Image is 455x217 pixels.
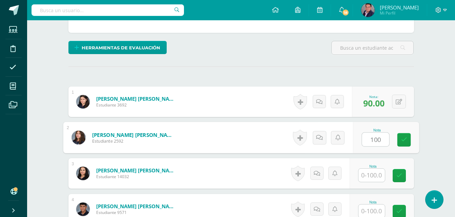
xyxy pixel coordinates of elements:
[82,42,160,54] span: Herramientas de evaluación
[76,167,90,180] img: bb268f935d48f0dc57f0577c7119e877.png
[96,102,178,108] span: Estudiante 3692
[96,174,178,179] span: Estudiante 14032
[96,210,178,215] span: Estudiante 9571
[380,4,419,11] span: [PERSON_NAME]
[358,169,385,182] input: 0-100.0
[361,128,392,132] div: Nota
[332,41,413,54] input: Busca un estudiante aquí...
[358,200,388,204] div: Nota
[380,10,419,16] span: Mi Perfil
[96,167,178,174] a: [PERSON_NAME] [PERSON_NAME]
[76,202,90,216] img: 795c0fc0bd33a4d5ca694c9869569753.png
[96,95,178,102] a: [PERSON_NAME] [PERSON_NAME]
[363,97,385,109] span: 90.00
[92,131,175,138] a: [PERSON_NAME] [PERSON_NAME]
[342,9,349,16] span: 18
[68,41,167,54] a: Herramientas de evaluación
[76,95,90,108] img: 253e8c82bf977de0b19eed067a80ed7b.png
[96,203,178,210] a: [PERSON_NAME] [PERSON_NAME]
[71,130,85,144] img: 5d13b905c38bd252d7532fa21c630052.png
[358,165,388,168] div: Nota
[32,4,184,16] input: Busca un usuario...
[362,133,389,146] input: 0-100.0
[92,138,175,144] span: Estudiante 2592
[361,3,375,17] img: 2f5cfbbd6f1a8be69b4d572f42287c4a.png
[363,94,385,99] div: Nota:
